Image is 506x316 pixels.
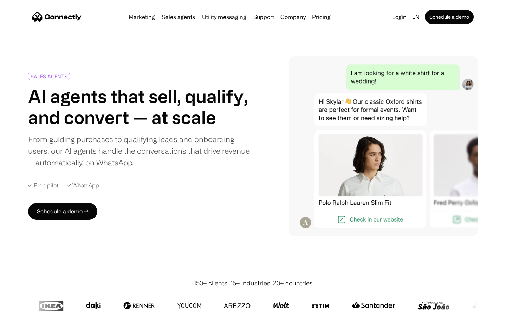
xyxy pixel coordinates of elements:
[412,12,419,22] div: en
[67,182,99,189] div: ✓ WhatsApp
[389,12,409,22] a: Login
[251,14,277,20] a: Support
[425,10,474,24] a: Schedule a demo
[126,14,158,20] a: Marketing
[14,304,42,314] ul: Language list
[31,74,67,79] div: SALES AGENTS
[280,12,306,22] div: Company
[194,278,313,288] div: 150+ clients, 15+ industries, 20+ countries
[309,14,333,20] a: Pricing
[28,133,250,168] div: From guiding purchases to qualifying leads and onboarding users, our AI agents handle the convers...
[28,182,58,189] div: ✓ Free pilot
[159,14,198,20] a: Sales agents
[7,303,42,314] aside: Language selected: English
[199,14,249,20] a: Utility messaging
[28,203,97,220] a: Schedule a demo →
[28,86,250,128] h1: AI agents that sell, qualify, and convert — at scale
